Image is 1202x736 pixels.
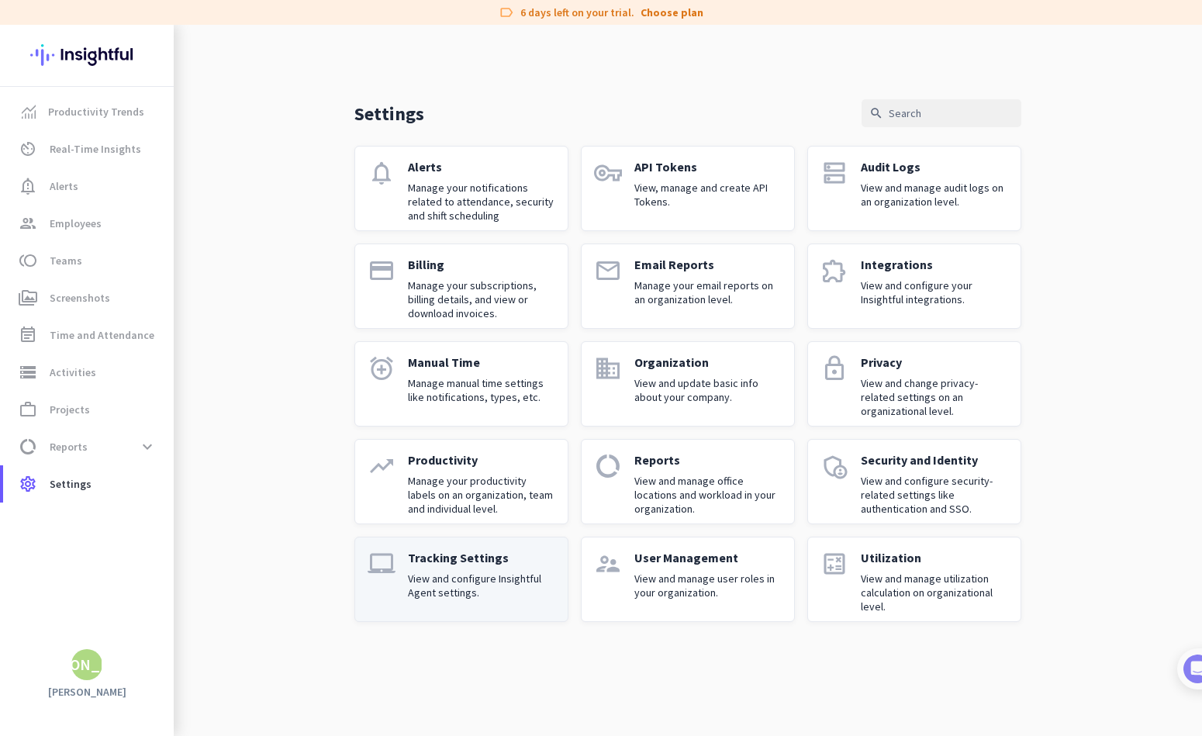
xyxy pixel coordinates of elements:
[133,433,161,461] button: expand_more
[861,278,1008,306] p: View and configure your Insightful integrations.
[354,341,568,427] a: alarm_addManual TimeManage manual time settings like notifications, types, etc.
[354,439,568,524] a: trending_upProductivityManage your productivity labels on an organization, team and individual le...
[50,400,90,419] span: Projects
[820,550,848,578] i: calculate
[807,341,1021,427] a: lockPrivacyView and change privacy-related settings on an organizational level.
[581,244,795,329] a: emailEmail ReportsManage your email reports on an organization level.
[368,550,395,578] i: laptop_mac
[861,474,1008,516] p: View and configure security-related settings like authentication and SSO.
[408,278,555,320] p: Manage your subscriptions, billing details, and view or download invoices.
[408,354,555,370] p: Manual Time
[408,474,555,516] p: Manage your productivity labels on an organization, team and individual level.
[3,428,174,465] a: data_usageReportsexpand_more
[861,354,1008,370] p: Privacy
[3,391,174,428] a: work_outlineProjects
[19,400,37,419] i: work_outline
[3,205,174,242] a: groupEmployees
[581,537,795,622] a: supervisor_accountUser ManagementView and manage user roles in your organization.
[368,159,395,187] i: notifications
[22,105,36,119] img: menu-item
[861,550,1008,565] p: Utilization
[634,572,782,600] p: View and manage user roles in your organization.
[354,146,568,231] a: notificationsAlertsManage your notifications related to attendance, security and shift scheduling
[50,177,78,195] span: Alerts
[19,140,37,158] i: av_timer
[634,257,782,272] p: Email Reports
[594,159,622,187] i: vpn_key
[3,279,174,316] a: perm_mediaScreenshots
[861,159,1008,174] p: Audit Logs
[50,251,82,270] span: Teams
[499,5,514,20] i: label
[820,257,848,285] i: extension
[594,354,622,382] i: domain
[19,251,37,270] i: toll
[3,465,174,503] a: settingsSettings
[408,159,555,174] p: Alerts
[634,181,782,209] p: View, manage and create API Tokens.
[368,452,395,480] i: trending_up
[820,159,848,187] i: dns
[48,102,144,121] span: Productivity Trends
[634,278,782,306] p: Manage your email reports on an organization level.
[19,326,37,344] i: event_note
[354,244,568,329] a: paymentBillingManage your subscriptions, billing details, and view or download invoices.
[3,242,174,279] a: tollTeams
[30,25,143,85] img: Insightful logo
[581,146,795,231] a: vpn_keyAPI TokensView, manage and create API Tokens.
[368,257,395,285] i: payment
[820,354,848,382] i: lock
[368,354,395,382] i: alarm_add
[862,99,1021,127] input: Search
[807,146,1021,231] a: dnsAudit LogsView and manage audit logs on an organization level.
[634,376,782,404] p: View and update basic info about your company.
[19,363,37,382] i: storage
[50,363,96,382] span: Activities
[50,214,102,233] span: Employees
[634,550,782,565] p: User Management
[354,102,424,126] p: Settings
[19,437,37,456] i: data_usage
[869,106,883,120] i: search
[50,289,110,307] span: Screenshots
[807,439,1021,524] a: admin_panel_settingsSecurity and IdentityView and configure security-related settings like authen...
[50,475,92,493] span: Settings
[581,439,795,524] a: data_usageReportsView and manage office locations and workload in your organization.
[50,326,154,344] span: Time and Attendance
[634,452,782,468] p: Reports
[861,452,1008,468] p: Security and Identity
[3,93,174,130] a: menu-itemProductivity Trends
[634,354,782,370] p: Organization
[408,550,555,565] p: Tracking Settings
[861,257,1008,272] p: Integrations
[408,257,555,272] p: Billing
[3,316,174,354] a: event_noteTime and Attendance
[807,537,1021,622] a: calculateUtilizationView and manage utilization calculation on organizational level.
[581,341,795,427] a: domainOrganizationView and update basic info about your company.
[861,572,1008,613] p: View and manage utilization calculation on organizational level.
[29,657,146,672] div: [PERSON_NAME]
[19,177,37,195] i: notification_important
[19,289,37,307] i: perm_media
[19,214,37,233] i: group
[408,572,555,600] p: View and configure Insightful Agent settings.
[50,140,141,158] span: Real-Time Insights
[820,452,848,480] i: admin_panel_settings
[861,376,1008,418] p: View and change privacy-related settings on an organizational level.
[634,474,782,516] p: View and manage office locations and workload in your organization.
[861,181,1008,209] p: View and manage audit logs on an organization level.
[807,244,1021,329] a: extensionIntegrationsView and configure your Insightful integrations.
[594,257,622,285] i: email
[408,376,555,404] p: Manage manual time settings like notifications, types, etc.
[641,5,703,20] a: Choose plan
[3,168,174,205] a: notification_importantAlerts
[50,437,88,456] span: Reports
[19,475,37,493] i: settings
[634,159,782,174] p: API Tokens
[408,181,555,223] p: Manage your notifications related to attendance, security and shift scheduling
[594,452,622,480] i: data_usage
[3,354,174,391] a: storageActivities
[354,537,568,622] a: laptop_macTracking SettingsView and configure Insightful Agent settings.
[594,550,622,578] i: supervisor_account
[408,452,555,468] p: Productivity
